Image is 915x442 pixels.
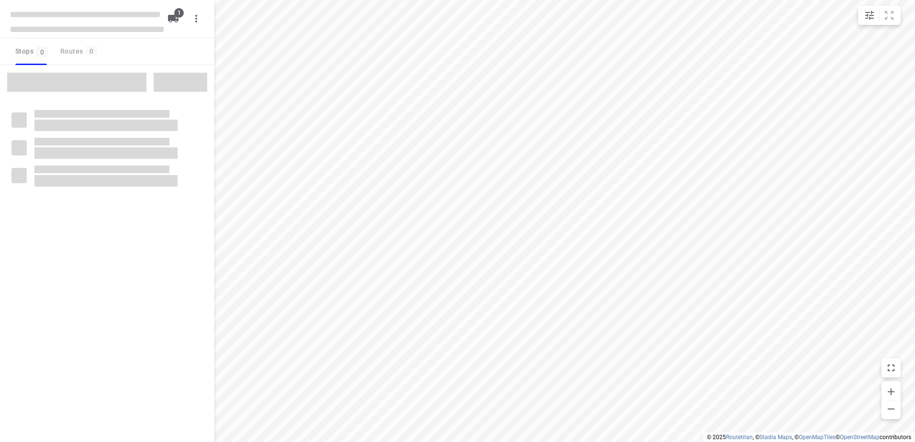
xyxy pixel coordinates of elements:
[799,434,836,441] a: OpenMapTiles
[726,434,753,441] a: Routetitan
[759,434,792,441] a: Stadia Maps
[860,6,879,25] button: Map settings
[840,434,880,441] a: OpenStreetMap
[707,434,911,441] li: © 2025 , © , © © contributors
[858,6,901,25] div: small contained button group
